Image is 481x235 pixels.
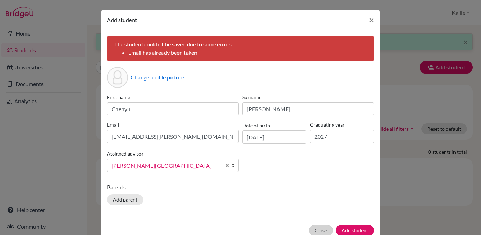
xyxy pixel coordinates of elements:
[107,16,137,23] span: Add student
[310,121,374,128] label: Graduating year
[112,161,221,170] span: [PERSON_NAME][GEOGRAPHIC_DATA]
[242,122,270,129] label: Date of birth
[107,67,128,88] div: Profile picture
[242,93,374,101] label: Surname
[364,10,380,30] button: Close
[107,194,143,205] button: Add parent
[369,15,374,25] span: ×
[242,130,306,144] input: dd/mm/yyyy
[128,48,367,57] li: Email has already been taken
[107,93,239,101] label: First name
[107,121,239,128] label: Email
[107,150,144,157] label: Assigned advisor
[107,36,374,61] div: The student couldn't be saved due to some errors:
[107,183,374,191] p: Parents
